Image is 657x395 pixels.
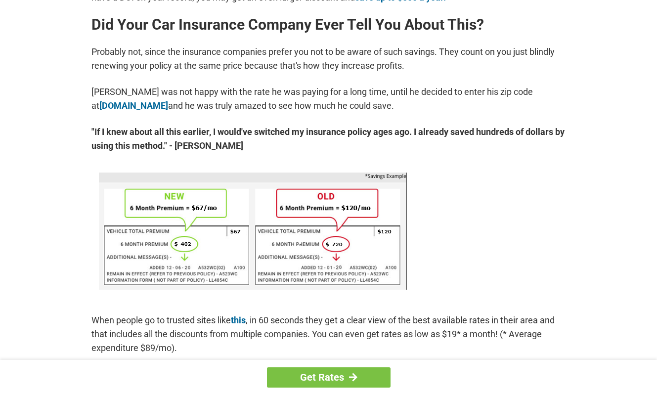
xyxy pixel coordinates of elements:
[91,125,566,153] strong: "If I knew about all this earlier, I would've switched my insurance policy ages ago. I already sa...
[99,173,407,290] img: savings
[99,100,168,111] a: [DOMAIN_NAME]
[91,45,566,73] p: Probably not, since the insurance companies prefer you not to be aware of such savings. They coun...
[231,315,246,325] a: this
[91,17,566,33] h2: Did Your Car Insurance Company Ever Tell You About This?
[91,85,566,113] p: [PERSON_NAME] was not happy with the rate he was paying for a long time, until he decided to ente...
[267,367,391,388] a: Get Rates
[91,313,566,355] p: When people go to trusted sites like , in 60 seconds they get a clear view of the best available ...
